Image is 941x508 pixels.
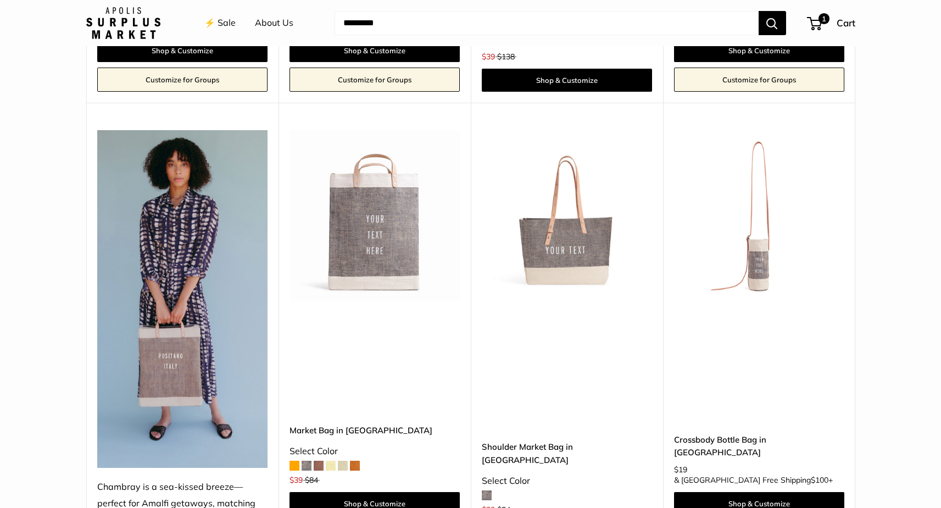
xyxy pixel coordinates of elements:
[305,475,318,485] span: $84
[289,39,460,62] a: Shop & Customize
[335,11,759,35] input: Search...
[289,130,460,300] a: description_Make it yours with personalized textdescription_Our first every Chambray Jute bag...
[674,433,844,459] a: Crossbody Bottle Bag in [GEOGRAPHIC_DATA]
[86,7,160,39] img: Apolis: Surplus Market
[808,14,855,32] a: 1 Cart
[289,130,460,300] img: description_Make it yours with personalized text
[674,68,844,92] a: Customize for Groups
[97,130,268,468] img: Chambray is a sea-kissed breeze—perfect for Amalfi getaways, matching travel bags, and gifting yo...
[482,440,652,466] a: Shoulder Market Bag in [GEOGRAPHIC_DATA]
[674,39,844,62] a: Shop & Customize
[482,69,652,92] a: Shop & Customize
[811,475,828,485] span: $100
[289,443,460,460] div: Select Color
[674,465,687,474] span: $19
[674,130,844,300] img: description_Our first Crossbody Bottle Bag
[497,52,515,62] span: $138
[97,68,268,92] a: Customize for Groups
[837,17,855,29] span: Cart
[482,130,652,300] a: description_Our first Chambray Shoulder Market Bagdescription_Adjustable soft leather handle
[759,11,786,35] button: Search
[289,424,460,437] a: Market Bag in [GEOGRAPHIC_DATA]
[204,15,236,31] a: ⚡️ Sale
[674,130,844,300] a: description_Our first Crossbody Bottle Bagdescription_Effortless style no matter where you are
[818,13,829,24] span: 1
[289,68,460,92] a: Customize for Groups
[289,475,303,485] span: $39
[255,15,293,31] a: About Us
[482,52,495,62] span: $39
[482,473,652,489] div: Select Color
[97,39,268,62] a: Shop & Customize
[674,476,833,484] span: & [GEOGRAPHIC_DATA] Free Shipping +
[482,130,652,300] img: description_Our first Chambray Shoulder Market Bag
